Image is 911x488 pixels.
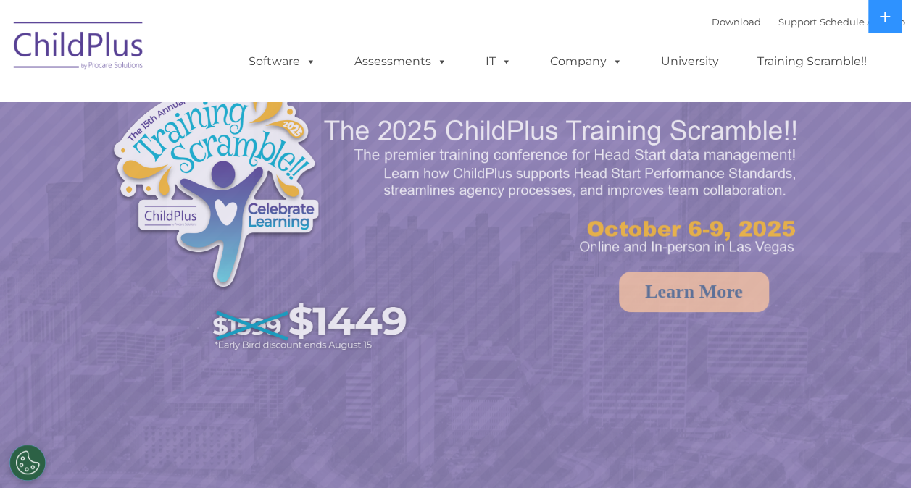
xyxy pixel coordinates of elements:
font: | [712,16,905,28]
a: Support [778,16,817,28]
a: Company [536,47,637,76]
a: IT [471,47,526,76]
a: University [646,47,733,76]
a: Schedule A Demo [820,16,905,28]
a: Learn More [619,272,769,312]
a: Download [712,16,761,28]
img: ChildPlus by Procare Solutions [7,12,151,84]
a: Assessments [340,47,462,76]
a: Training Scramble!! [743,47,881,76]
button: Cookies Settings [9,445,46,481]
a: Software [234,47,330,76]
